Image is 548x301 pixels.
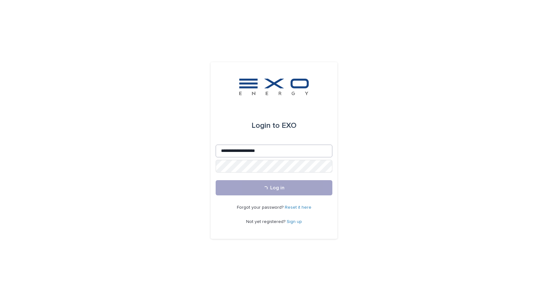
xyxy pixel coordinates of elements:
span: Login to [251,122,280,129]
button: Log in [216,180,332,195]
span: Log in [270,185,284,190]
div: EXO [251,117,297,134]
a: Sign up [287,219,302,224]
span: Not yet registered? [246,219,287,224]
span: Forgot your password? [237,205,285,210]
a: Reset it here [285,205,311,210]
img: FKS5r6ZBThi8E5hshIGi [238,77,310,96]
